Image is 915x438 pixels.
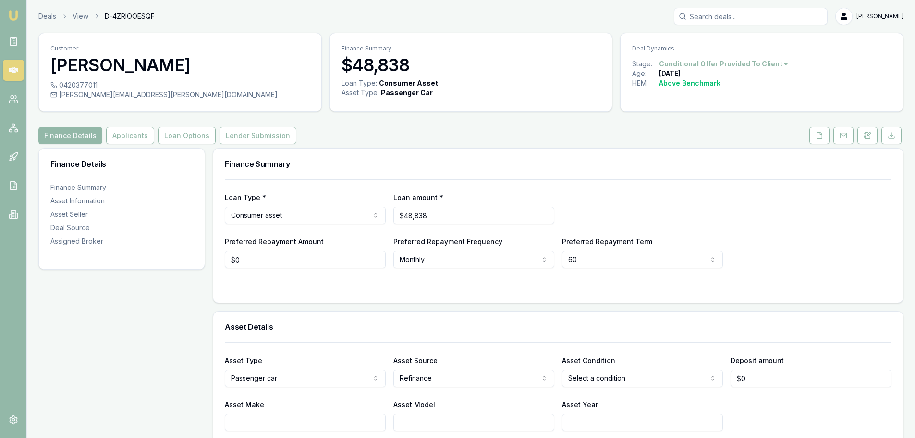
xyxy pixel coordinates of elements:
[562,238,652,246] label: Preferred Repayment Term
[632,59,659,69] div: Stage:
[104,127,156,144] a: Applicants
[381,88,433,98] div: Passenger Car
[393,356,438,364] label: Asset Source
[856,13,903,20] span: [PERSON_NAME]
[225,238,324,246] label: Preferred Repayment Amount
[50,80,310,90] div: 0420377011
[731,356,784,364] label: Deposit amount
[393,193,443,201] label: Loan amount *
[218,127,298,144] a: Lender Submission
[674,8,828,25] input: Search deals
[50,45,310,52] p: Customer
[50,223,193,233] div: Deal Source
[50,210,193,219] div: Asset Seller
[50,90,310,100] div: [PERSON_NAME][EMAIL_ADDRESS][PERSON_NAME][DOMAIN_NAME]
[632,69,659,78] div: Age:
[220,127,296,144] button: Lender Submission
[659,69,681,78] div: [DATE]
[106,127,154,144] button: Applicants
[393,400,435,409] label: Asset Model
[50,183,193,192] div: Finance Summary
[105,12,155,21] span: D-4ZRIOOESQF
[731,370,891,387] input: $
[379,78,438,88] div: Consumer Asset
[225,356,262,364] label: Asset Type
[632,45,891,52] p: Deal Dynamics
[225,160,891,168] h3: Finance Summary
[225,323,891,331] h3: Asset Details
[38,127,102,144] button: Finance Details
[342,88,379,98] div: Asset Type :
[393,207,554,224] input: $
[659,59,789,69] button: Conditional Offer Provided To Client
[393,238,502,246] label: Preferred Repayment Frequency
[562,400,598,409] label: Asset Year
[50,237,193,246] div: Assigned Broker
[73,12,88,21] a: View
[38,12,56,21] a: Deals
[342,45,601,52] p: Finance Summary
[50,55,310,75] h3: [PERSON_NAME]
[50,196,193,206] div: Asset Information
[225,193,266,201] label: Loan Type *
[632,78,659,88] div: HEM:
[659,78,720,88] div: Above Benchmark
[156,127,218,144] a: Loan Options
[342,78,377,88] div: Loan Type:
[8,10,19,21] img: emu-icon-u.png
[158,127,216,144] button: Loan Options
[562,356,615,364] label: Asset Condition
[225,251,386,268] input: $
[38,12,155,21] nav: breadcrumb
[225,400,264,409] label: Asset Make
[50,160,193,168] h3: Finance Details
[342,55,601,75] h3: $48,838
[38,127,104,144] a: Finance Details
